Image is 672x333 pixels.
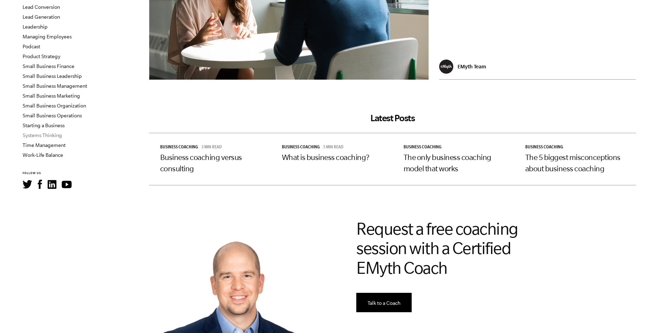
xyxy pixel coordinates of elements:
span: Talk to a Coach [368,300,400,306]
p: 5 min read [323,145,344,150]
p: 3 min read [201,145,222,150]
img: YouTube [62,181,72,188]
a: Managing Employees [23,34,72,39]
img: EMyth Team - EMyth [439,60,453,74]
a: Business coaching versus consulting [160,153,242,173]
a: The 5 biggest misconceptions about business coaching [525,153,620,173]
a: Small Business Management [23,83,87,89]
a: Product Strategy [23,54,60,59]
a: What is business coaching? [282,153,369,161]
a: Small Business Operations [23,113,82,118]
a: Small Business Finance [23,63,74,69]
a: Starting a Business [23,123,65,128]
a: Small Business Marketing [23,93,80,99]
img: Twitter [23,180,32,189]
p: EMyth Team [458,63,486,69]
a: Systems Thinking [23,132,62,138]
a: Lead Conversion [23,4,60,10]
img: Facebook [38,180,42,189]
h6: FOLLOW US [23,171,108,176]
span: Business Coaching [525,145,563,150]
a: Small Business Leadership [23,73,82,79]
a: Work-Life Balance [23,152,63,158]
img: LinkedIn [48,180,56,189]
a: Small Business Organization [23,103,86,109]
a: Business Coaching [282,145,322,150]
h2: Request a free coaching session with a Certified EMyth Coach [356,219,540,278]
span: Business Coaching [282,145,320,150]
a: Podcast [23,44,40,49]
a: Lead Generation [23,14,60,20]
a: Talk to a Coach [356,293,412,312]
iframe: Chat Widget [637,299,672,333]
a: Time Management [23,142,66,148]
a: Leadership [23,24,48,30]
span: Business Coaching [404,145,441,150]
a: Business Coaching [160,145,200,150]
a: Business Coaching [404,145,444,150]
a: The only business coaching model that works [404,153,491,173]
h2: Latest Posts [149,113,636,123]
div: Chat-Widget [637,299,672,333]
span: Business Coaching [160,145,198,150]
a: Business Coaching [525,145,565,150]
